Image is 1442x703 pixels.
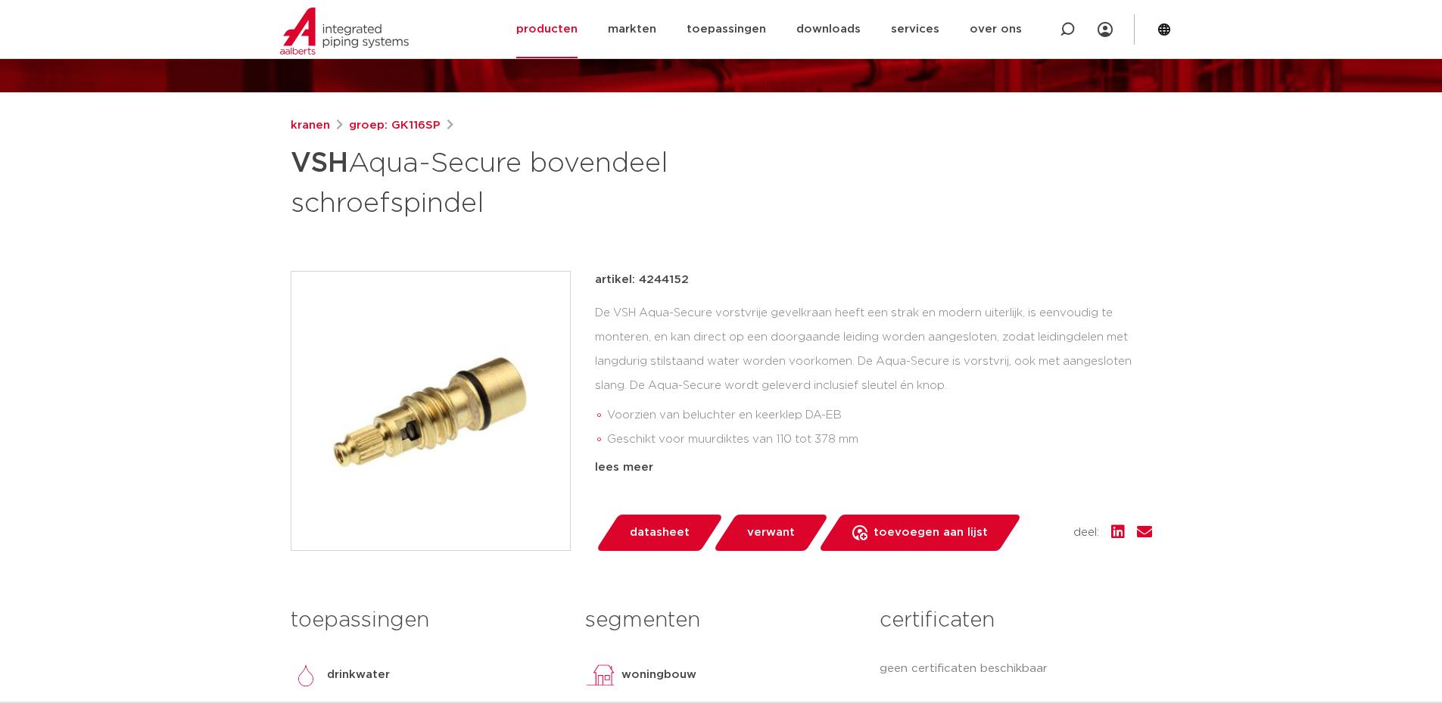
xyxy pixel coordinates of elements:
[291,141,859,222] h1: Aqua-Secure bovendeel schroefspindel
[291,660,321,690] img: drinkwater
[291,605,562,636] h3: toepassingen
[291,272,570,550] img: Product Image for VSH Aqua-Secure bovendeel schroefspindel
[747,521,795,545] span: verwant
[712,515,829,551] a: verwant
[1073,524,1099,542] span: deel:
[595,459,1152,477] div: lees meer
[585,605,857,636] h3: segmenten
[595,301,1152,453] div: De VSH Aqua-Secure vorstvrije gevelkraan heeft een strak en modern uiterlijk, is eenvoudig te mon...
[327,666,390,684] p: drinkwater
[585,660,615,690] img: woningbouw
[291,150,348,177] strong: VSH
[630,521,690,545] span: datasheet
[607,428,1152,452] li: Geschikt voor muurdiktes van 110 tot 378 mm
[880,605,1151,636] h3: certificaten
[349,117,441,135] a: groep: GK116SP
[874,521,988,545] span: toevoegen aan lijst
[621,666,696,684] p: woningbouw
[595,515,724,551] a: datasheet
[291,117,330,135] a: kranen
[607,403,1152,428] li: Voorzien van beluchter en keerklep DA-EB
[595,271,689,289] p: artikel: 4244152
[880,660,1151,678] p: geen certificaten beschikbaar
